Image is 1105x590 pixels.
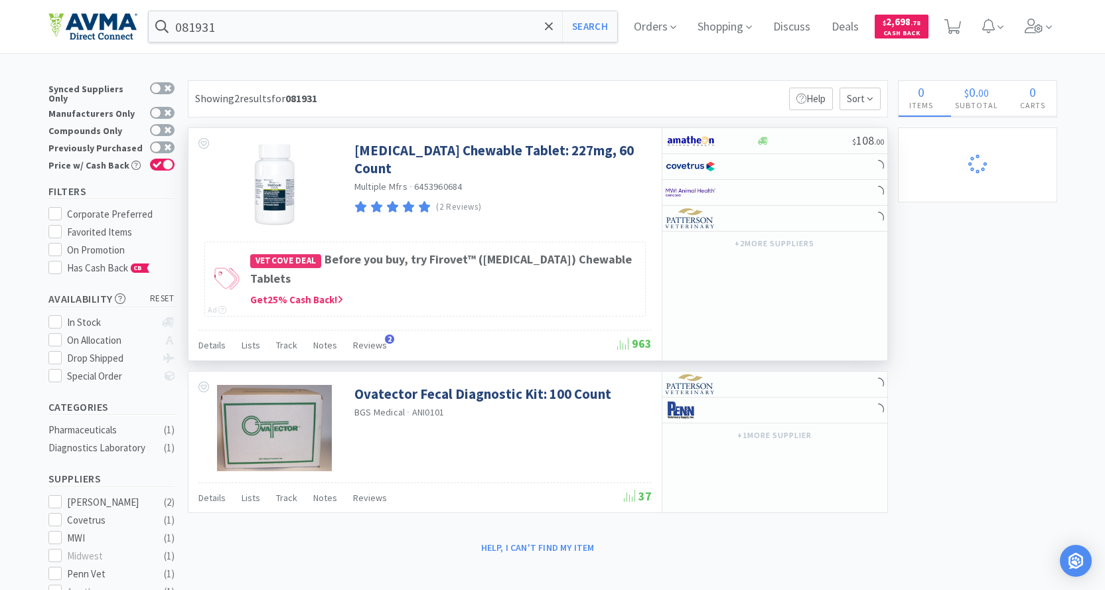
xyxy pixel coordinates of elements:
div: Drop Shipped [67,350,155,366]
button: Help, I can't find my item [473,536,603,559]
div: ( 1 ) [164,548,175,564]
button: Search [562,11,617,42]
div: Previously Purchased [48,141,143,153]
div: Special Order [67,368,155,384]
span: 963 [617,336,652,351]
span: $ [964,86,969,100]
span: 2,698 [883,15,921,28]
span: Lists [242,339,260,351]
a: BGS Medical [354,406,405,418]
p: Help [789,88,833,110]
span: Track [276,492,297,504]
span: $ [883,19,886,27]
span: Details [198,339,226,351]
span: Notes [313,339,337,351]
a: Multiple Mfrs [354,181,407,192]
div: On Allocation [67,332,155,348]
a: $2,698.78Cash Back [875,9,928,44]
span: 0 [918,84,924,100]
div: Ad [208,303,226,316]
span: CB [131,264,145,272]
img: 177a58bc2e5e4b569a7e3d21504e275d_150517.jpeg [217,385,332,471]
span: Details [198,492,226,504]
span: reset [150,292,175,306]
span: . 78 [911,19,921,27]
div: Showing 2 results [195,90,317,108]
span: Has Cash Back [67,261,150,274]
h4: Carts [1009,99,1057,111]
img: f5e969b455434c6296c6d81ef179fa71_3.png [666,208,715,228]
span: Notes [313,492,337,504]
img: 3331a67d23dc422aa21b1ec98afbf632_11.png [666,131,715,151]
img: 5355d6944c4b49f5a6dc839386956126_398271.png [244,141,305,228]
button: +1more supplier [731,426,818,445]
h4: Subtotal [944,99,1009,111]
div: Manufacturers Only [48,107,143,118]
div: On Promotion [67,242,175,258]
div: In Stock [67,315,155,331]
input: Search by item, sku, manufacturer, ingredient, size... [149,11,618,42]
a: Deals [826,21,864,33]
div: Open Intercom Messenger [1060,545,1092,577]
span: 37 [624,488,652,504]
div: ( 1 ) [164,422,175,438]
a: [MEDICAL_DATA] Chewable Tablet: 227mg, 60 Count [354,141,648,178]
div: . [944,86,1009,99]
span: for [271,92,317,105]
span: Reviews [353,492,387,504]
div: [PERSON_NAME] [67,494,149,510]
div: Price w/ Cash Back [48,159,143,170]
span: 0 [969,84,976,100]
span: Lists [242,492,260,504]
span: Track [276,339,297,351]
div: ( 1 ) [164,440,175,456]
div: Midwest [67,548,149,564]
img: f5e969b455434c6296c6d81ef179fa71_3.png [666,374,715,394]
div: Diagnostics Laboratory [48,440,156,456]
span: 2 [385,334,394,344]
span: . 00 [874,137,884,147]
span: · [409,181,412,192]
button: +2more suppliers [728,234,820,253]
span: Reviews [353,339,387,351]
h5: Availability [48,291,175,307]
div: ( 1 ) [164,512,175,528]
div: Pharmaceuticals [48,422,156,438]
div: Penn Vet [67,566,149,582]
span: Get 25 % Cash Back! [250,293,343,306]
span: Sort [840,88,881,110]
h5: Filters [48,184,175,199]
div: ( 2 ) [164,494,175,510]
span: 00 [978,86,989,100]
img: e4e33dab9f054f5782a47901c742baa9_102.png [48,13,137,40]
h5: Categories [48,400,175,415]
h4: Before you buy, try Firovet™ ([MEDICAL_DATA]) Chewable Tablets [250,250,638,289]
a: Discuss [768,21,816,33]
img: e1133ece90fa4a959c5ae41b0808c578_9.png [666,400,715,420]
div: ( 1 ) [164,566,175,582]
span: ANI0101 [412,406,445,418]
span: 108 [852,133,884,148]
h5: Suppliers [48,471,175,486]
span: Cash Back [883,30,921,38]
span: Vetcove Deal [250,254,322,268]
div: Covetrus [67,512,149,528]
h4: Items [899,99,944,111]
div: Compounds Only [48,124,143,135]
div: MWI [67,530,149,546]
span: $ [852,137,856,147]
span: 0 [1029,84,1036,100]
div: Favorited Items [67,224,175,240]
div: ( 1 ) [164,530,175,546]
span: 6453960684 [414,181,463,192]
a: Ovatector Fecal Diagnostic Kit: 100 Count [354,385,611,403]
img: f6b2451649754179b5b4e0c70c3f7cb0_2.png [666,183,715,202]
div: Corporate Preferred [67,206,175,222]
img: 77fca1acd8b6420a9015268ca798ef17_1.png [666,157,715,177]
p: (2 Reviews) [436,200,481,214]
span: · [407,406,409,418]
strong: 081931 [285,92,317,105]
div: Synced Suppliers Only [48,82,143,103]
